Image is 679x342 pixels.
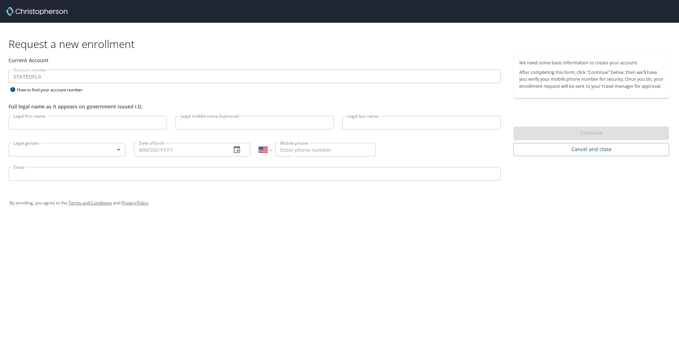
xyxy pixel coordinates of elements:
p: After completing this form, click "Continue" below, then we'll have you verify your mobile phone ... [519,69,663,90]
input: MM/DD/YYYY [134,143,226,156]
p: We need some basic information to create your account. [519,59,663,66]
input: Enter phone number [275,143,376,156]
div: ​ [9,143,125,156]
img: cbt logo [6,7,67,16]
button: Cancel and close [514,143,669,156]
div: Full legal name as it appears on government-issued I.D. [9,103,501,110]
a: Terms and Conditions [69,200,112,206]
div: By enrolling, you agree to the and . [10,194,669,212]
a: Privacy Policy [121,200,148,206]
div: How to find your account number [9,85,97,94]
div: Current Account [9,57,501,64]
h1: Request a new enrollment [9,37,675,51]
span: Cancel and close [519,145,663,154]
